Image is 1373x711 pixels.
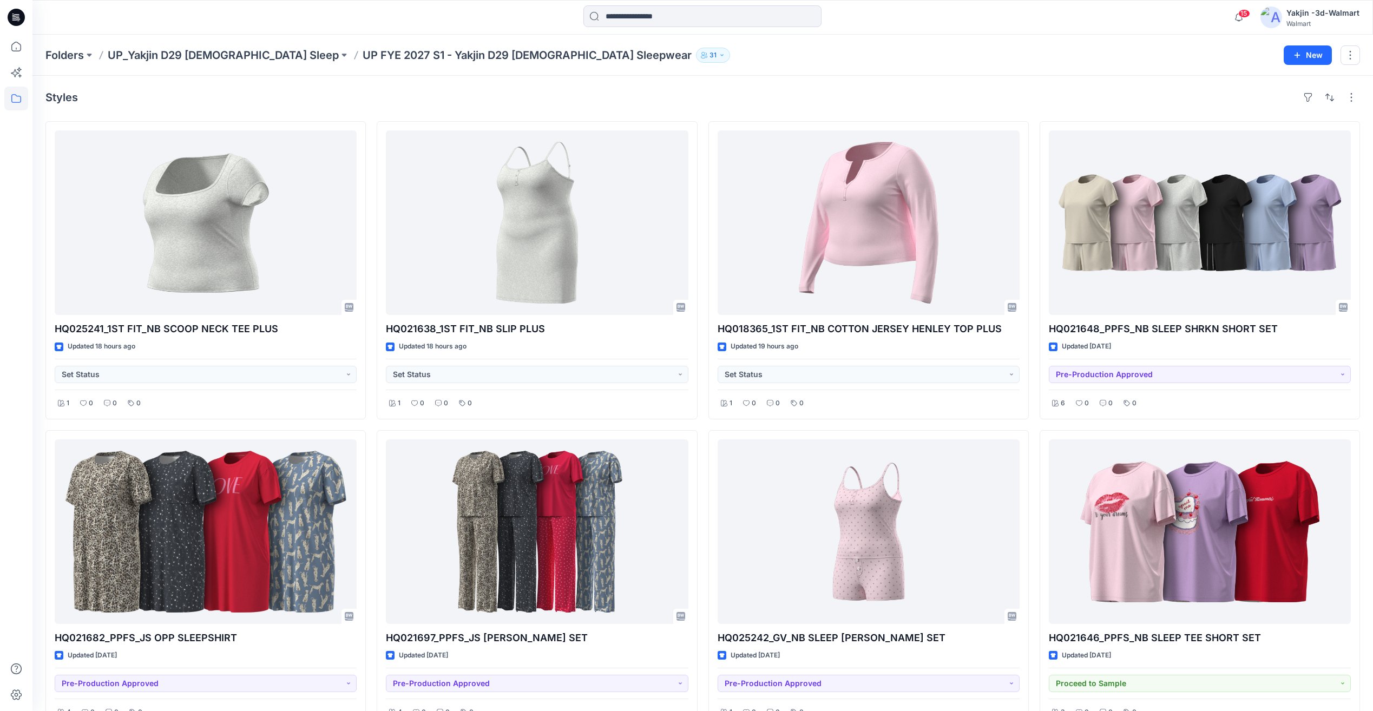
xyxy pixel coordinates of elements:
p: 1 [67,398,69,409]
p: Updated 19 hours ago [731,341,798,352]
img: avatar [1260,6,1282,28]
p: 0 [113,398,117,409]
p: 6 [1061,398,1065,409]
p: 1 [398,398,400,409]
button: New [1284,45,1332,65]
div: Walmart [1286,19,1359,28]
a: HQ018365_1ST FIT_NB COTTON JERSEY HENLEY TOP PLUS [718,130,1020,315]
a: HQ025241_1ST FIT_NB SCOOP NECK TEE PLUS [55,130,357,315]
p: 0 [799,398,804,409]
a: HQ021638_1ST FIT_NB SLIP PLUS [386,130,688,315]
p: Updated [DATE] [1062,650,1111,661]
p: Updated [DATE] [68,650,117,661]
p: HQ021638_1ST FIT_NB SLIP PLUS [386,321,688,337]
p: Updated 18 hours ago [68,341,135,352]
p: 0 [1085,398,1089,409]
p: 0 [420,398,424,409]
p: 0 [1108,398,1113,409]
p: HQ025242_GV_NB SLEEP [PERSON_NAME] SET [718,630,1020,646]
p: HQ021646_PPFS_NB SLEEP TEE SHORT SET [1049,630,1351,646]
p: 0 [1132,398,1136,409]
p: HQ025241_1ST FIT_NB SCOOP NECK TEE PLUS [55,321,357,337]
p: 0 [776,398,780,409]
a: HQ021648_PPFS_NB SLEEP SHRKN SHORT SET [1049,130,1351,315]
h4: Styles [45,91,78,104]
button: 31 [696,48,730,63]
p: Updated [DATE] [1062,341,1111,352]
a: HQ025242_GV_NB SLEEP CAMI BOXER SET [718,439,1020,624]
p: HQ018365_1ST FIT_NB COTTON JERSEY HENLEY TOP PLUS [718,321,1020,337]
a: HQ021682_PPFS_JS OPP SLEEPSHIRT [55,439,357,624]
a: HQ021697_PPFS_JS OPP PJ SET [386,439,688,624]
p: Updated [DATE] [399,650,448,661]
p: 0 [752,398,756,409]
p: 0 [468,398,472,409]
div: Yakjin -3d-Walmart [1286,6,1359,19]
p: 0 [136,398,141,409]
p: 1 [730,398,732,409]
p: Updated [DATE] [731,650,780,661]
p: HQ021682_PPFS_JS OPP SLEEPSHIRT [55,630,357,646]
p: 0 [89,398,93,409]
p: 0 [444,398,448,409]
a: Folders [45,48,84,63]
a: UP_Yakjin D29 [DEMOGRAPHIC_DATA] Sleep [108,48,339,63]
p: UP FYE 2027 S1 - Yakjin D29 [DEMOGRAPHIC_DATA] Sleepwear [363,48,692,63]
p: HQ021697_PPFS_JS [PERSON_NAME] SET [386,630,688,646]
span: 15 [1238,9,1250,18]
a: HQ021646_PPFS_NB SLEEP TEE SHORT SET [1049,439,1351,624]
p: 31 [710,49,717,61]
p: HQ021648_PPFS_NB SLEEP SHRKN SHORT SET [1049,321,1351,337]
p: Updated 18 hours ago [399,341,467,352]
